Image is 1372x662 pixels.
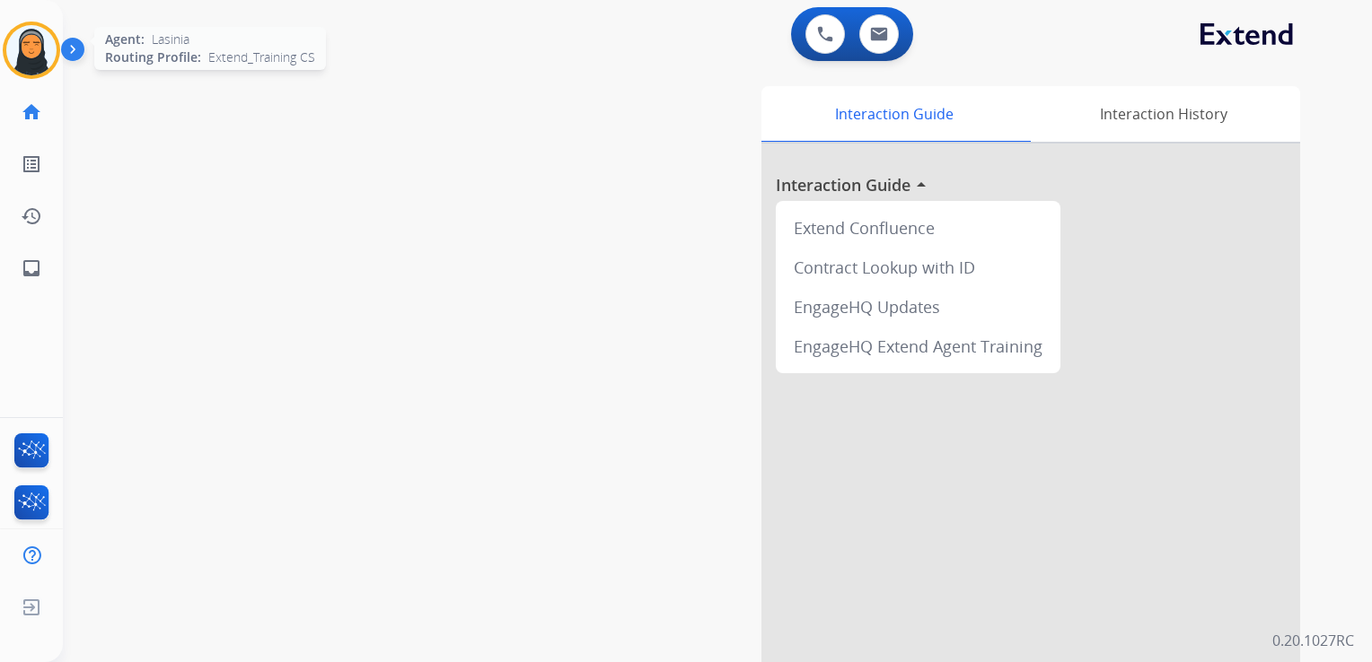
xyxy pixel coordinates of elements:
[152,30,189,48] span: Lasinia
[21,205,42,227] mat-icon: history
[1272,630,1354,651] p: 0.20.1027RC
[21,257,42,279] mat-icon: inbox
[783,327,1053,366] div: EngageHQ Extend Agent Training
[105,30,145,48] span: Agent:
[21,153,42,175] mat-icon: list_alt
[208,48,315,66] span: Extend_Training CS
[21,101,42,123] mat-icon: home
[783,208,1053,248] div: Extend Confluence
[783,287,1053,327] div: EngageHQ Updates
[761,86,1026,142] div: Interaction Guide
[1026,86,1300,142] div: Interaction History
[783,248,1053,287] div: Contract Lookup with ID
[6,25,57,75] img: avatar
[105,48,201,66] span: Routing Profile:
